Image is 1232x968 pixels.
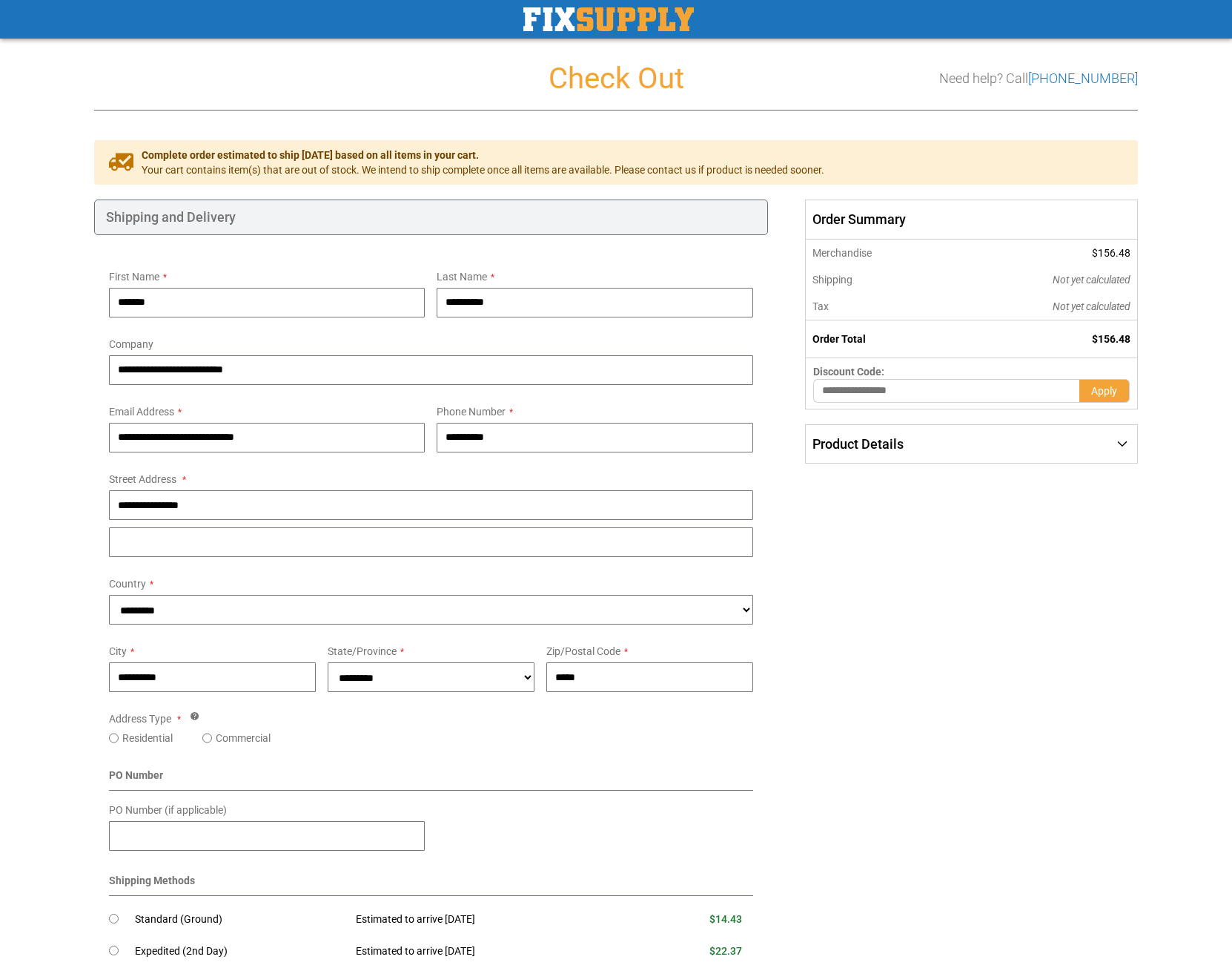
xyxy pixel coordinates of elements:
[109,645,127,657] span: City
[142,148,824,162] span: Complete order estimated to ship [DATE] based on all items in your cart.
[122,731,173,745] label: Residential
[805,240,953,266] th: Merchandise
[135,935,345,968] td: Expedited (2nd Day)
[109,804,227,816] span: PO Number (if applicable)
[109,873,753,896] div: Shipping Methods
[805,293,953,320] th: Tax
[109,473,176,485] span: Street Address
[1028,70,1138,86] a: [PHONE_NUMBER]
[709,945,742,957] span: $22.37
[94,62,1138,95] h1: Check Out
[812,274,852,286] span: Shipping
[1079,379,1130,403] button: Apply
[109,713,171,725] span: Address Type
[1092,333,1130,345] span: $156.48
[1053,300,1130,312] span: Not yet calculated
[345,935,631,968] td: Estimated to arrive [DATE]
[345,903,631,936] td: Estimated to arrive [DATE]
[1053,274,1130,286] span: Not yet calculated
[812,436,904,452] span: Product Details
[437,271,487,283] span: Last Name
[523,7,694,31] a: store logo
[109,406,174,418] span: Email Address
[813,366,884,378] span: Discount Code:
[135,903,345,936] td: Standard (Ground)
[812,333,866,345] strong: Order Total
[437,406,506,418] span: Phone Number
[709,913,742,925] span: $14.43
[546,645,620,657] span: Zip/Postal Code
[328,645,397,657] span: State/Province
[109,271,159,283] span: First Name
[939,71,1138,86] h3: Need help? Call
[216,731,271,745] label: Commercial
[523,7,694,31] img: Fix Industrial Supply
[109,768,753,791] div: PO Number
[1091,385,1117,397] span: Apply
[142,162,824,177] span: Your cart contains item(s) that are out of stock. We intend to ship complete once all items are a...
[109,338,153,350] span: Company
[94,200,768,235] div: Shipping and Delivery
[109,578,146,590] span: Country
[805,200,1138,240] span: Order Summary
[1092,247,1130,259] span: $156.48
